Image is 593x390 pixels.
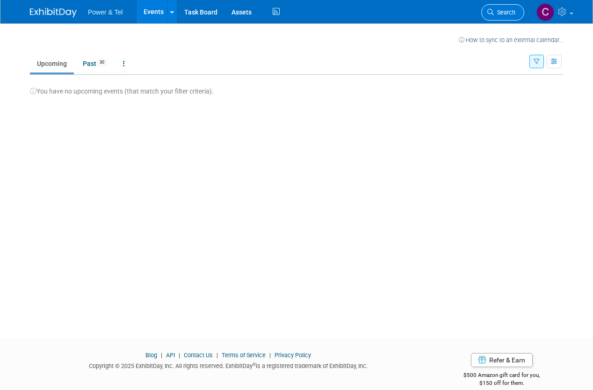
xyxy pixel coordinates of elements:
a: Privacy Policy [275,352,311,359]
div: $150 off for them. [441,379,564,387]
a: Refer & Earn [471,353,533,367]
img: ExhibitDay [30,8,77,17]
a: Blog [145,352,157,359]
span: Search [494,9,515,16]
img: CHRISTEN Gowens [536,3,554,21]
span: | [267,352,273,359]
a: Upcoming [30,55,74,72]
span: | [176,352,182,359]
span: | [159,352,165,359]
a: API [166,352,175,359]
span: You have no upcoming events (that match your filter criteria). [30,87,214,95]
div: $500 Amazon gift card for you, [441,365,564,387]
a: Contact Us [184,352,213,359]
a: Past30 [76,55,114,72]
a: Terms of Service [222,352,266,359]
a: How to sync to an external calendar... [459,36,563,43]
span: Power & Tel [88,8,123,16]
sup: ® [253,362,256,367]
div: Copyright © 2025 ExhibitDay, Inc. All rights reserved. ExhibitDay is a registered trademark of Ex... [30,360,427,370]
span: | [214,352,220,359]
span: 30 [97,59,107,66]
a: Search [481,4,524,21]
